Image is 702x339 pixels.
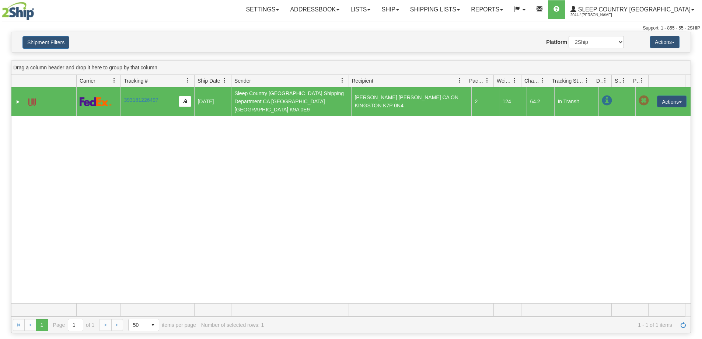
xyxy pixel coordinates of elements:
[240,0,284,19] a: Settings
[133,321,143,329] span: 50
[201,322,264,328] div: Number of selected rows: 1
[124,77,148,84] span: Tracking #
[509,74,521,87] a: Weight filter column settings
[576,6,691,13] span: Sleep Country [GEOGRAPHIC_DATA]
[108,74,121,87] a: Carrier filter column settings
[194,87,231,116] td: [DATE]
[53,319,95,331] span: Page of 1
[527,87,554,116] td: 64.2
[36,319,48,331] span: Page 1
[546,38,567,46] label: Platform
[677,319,689,331] a: Refresh
[11,60,691,75] div: grid grouping header
[570,11,626,19] span: 2044 / [PERSON_NAME]
[650,36,680,48] button: Actions
[336,74,349,87] a: Sender filter column settings
[351,87,471,116] td: [PERSON_NAME] [PERSON_NAME] CA ON KINGSTON K7P 0N4
[554,87,598,116] td: In Transit
[22,36,69,49] button: Shipment Filters
[234,77,251,84] span: Sender
[219,74,231,87] a: Ship Date filter column settings
[80,97,112,106] img: 2 - FedEx Express®
[80,77,95,84] span: Carrier
[147,319,159,331] span: select
[617,74,630,87] a: Shipment Issues filter column settings
[536,74,549,87] a: Charge filter column settings
[405,0,465,19] a: Shipping lists
[352,77,373,84] span: Recipient
[685,132,701,207] iframe: chat widget
[580,74,593,87] a: Tracking Status filter column settings
[499,87,527,116] td: 124
[469,77,485,84] span: Packages
[269,322,672,328] span: 1 - 1 of 1 items
[28,95,36,107] a: Label
[14,98,22,105] a: Expand
[453,74,466,87] a: Recipient filter column settings
[182,74,194,87] a: Tracking # filter column settings
[128,319,159,331] span: Page sizes drop down
[602,96,612,106] span: In Transit
[481,74,493,87] a: Packages filter column settings
[497,77,512,84] span: Weight
[639,96,649,106] span: Pickup Not Assigned
[68,319,83,331] input: Page 1
[376,0,404,19] a: Ship
[284,0,345,19] a: Addressbook
[565,0,700,19] a: Sleep Country [GEOGRAPHIC_DATA] 2044 / [PERSON_NAME]
[524,77,540,84] span: Charge
[636,74,648,87] a: Pickup Status filter column settings
[552,77,584,84] span: Tracking Status
[128,319,196,331] span: items per page
[471,87,499,116] td: 2
[345,0,376,19] a: Lists
[599,74,611,87] a: Delivery Status filter column settings
[179,96,191,107] button: Copy to clipboard
[596,77,603,84] span: Delivery Status
[198,77,220,84] span: Ship Date
[2,2,34,20] img: logo2044.jpg
[657,96,687,107] button: Actions
[465,0,509,19] a: Reports
[633,77,639,84] span: Pickup Status
[615,77,621,84] span: Shipment Issues
[124,97,158,103] a: 393181226497
[2,25,700,31] div: Support: 1 - 855 - 55 - 2SHIP
[231,87,351,116] td: Sleep Country [GEOGRAPHIC_DATA] Shipping Department CA [GEOGRAPHIC_DATA] [GEOGRAPHIC_DATA] K9A 0E9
